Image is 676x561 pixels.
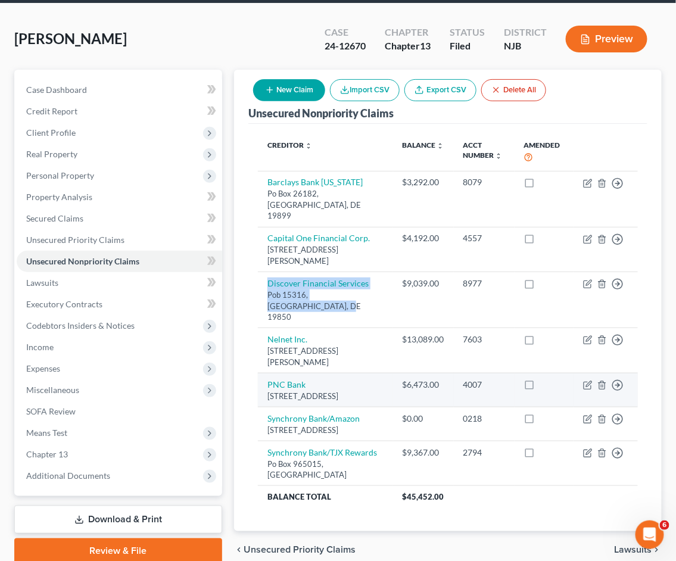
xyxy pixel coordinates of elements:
a: Credit Report [17,101,222,122]
div: 8079 [463,176,505,188]
div: $3,292.00 [403,176,444,188]
a: Balance unfold_more [403,141,444,149]
a: Case Dashboard [17,79,222,101]
div: $9,367.00 [403,447,444,459]
div: $6,473.00 [403,379,444,391]
div: Pob 15316, [GEOGRAPHIC_DATA], DE 19850 [267,289,384,323]
span: Means Test [26,428,67,438]
span: 13 [420,40,431,51]
div: 0218 [463,413,505,425]
span: Property Analysis [26,192,92,202]
a: Acct Number unfold_more [463,141,503,160]
span: Chapter 13 [26,449,68,459]
a: SOFA Review [17,401,222,422]
a: Lawsuits [17,272,222,294]
span: Lawsuits [26,278,58,288]
div: Chapter [385,39,431,53]
div: District [504,26,547,39]
div: Unsecured Nonpriority Claims [248,106,394,120]
a: Download & Print [14,506,222,534]
span: [PERSON_NAME] [14,30,127,47]
div: [STREET_ADDRESS] [267,391,384,402]
a: Barclays Bank [US_STATE] [267,177,363,187]
iframe: Intercom live chat [635,521,664,549]
div: [STREET_ADDRESS] [267,425,384,436]
div: $13,089.00 [403,334,444,345]
span: 6 [660,521,669,530]
th: Balance Total [258,486,393,507]
span: Secured Claims [26,213,83,223]
i: unfold_more [437,142,444,149]
span: Credit Report [26,106,77,116]
span: $45,452.00 [403,492,444,501]
a: Property Analysis [17,186,222,208]
a: Nelnet Inc. [267,334,307,344]
span: Unsecured Priority Claims [244,546,356,555]
div: $0.00 [403,413,444,425]
div: 4007 [463,379,505,391]
a: PNC Bank [267,379,306,389]
div: $9,039.00 [403,278,444,289]
span: Executory Contracts [26,299,102,309]
div: Po Box 965015, [GEOGRAPHIC_DATA] [267,459,384,481]
button: Import CSV [330,79,400,101]
span: Miscellaneous [26,385,79,395]
button: New Claim [253,79,325,101]
a: Discover Financial Services [267,278,369,288]
span: Client Profile [26,127,76,138]
a: Synchrony Bank/Amazon [267,413,360,423]
div: $4,192.00 [403,232,444,244]
a: Creditor unfold_more [267,141,312,149]
button: chevron_left Unsecured Priority Claims [234,546,356,555]
div: [STREET_ADDRESS][PERSON_NAME] [267,345,384,367]
div: 4557 [463,232,505,244]
div: Chapter [385,26,431,39]
div: 7603 [463,334,505,345]
i: chevron_right [652,546,662,555]
div: Status [450,26,485,39]
a: Capital One Financial Corp. [267,233,370,243]
span: Additional Documents [26,470,110,481]
span: Personal Property [26,170,94,180]
div: [STREET_ADDRESS][PERSON_NAME] [267,244,384,266]
span: Income [26,342,54,352]
span: SOFA Review [26,406,76,416]
div: 2794 [463,447,505,459]
div: Case [325,26,366,39]
button: Preview [566,26,647,52]
a: Executory Contracts [17,294,222,315]
div: NJB [504,39,547,53]
span: Case Dashboard [26,85,87,95]
div: 24-12670 [325,39,366,53]
div: 8977 [463,278,505,289]
a: Unsecured Priority Claims [17,229,222,251]
a: Unsecured Nonpriority Claims [17,251,222,272]
i: unfold_more [305,142,312,149]
div: Filed [450,39,485,53]
i: chevron_left [234,546,244,555]
a: Secured Claims [17,208,222,229]
span: Expenses [26,363,60,373]
span: Lawsuits [615,546,652,555]
button: Delete All [481,79,546,101]
i: unfold_more [496,152,503,160]
th: Amended [515,133,574,171]
span: Unsecured Nonpriority Claims [26,256,139,266]
span: Unsecured Priority Claims [26,235,124,245]
span: Real Property [26,149,77,159]
a: Export CSV [404,79,476,101]
a: Synchrony Bank/TJX Rewards [267,447,377,457]
div: Po Box 26182, [GEOGRAPHIC_DATA], DE 19899 [267,188,384,222]
button: Lawsuits chevron_right [615,546,662,555]
span: Codebtors Insiders & Notices [26,320,135,331]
